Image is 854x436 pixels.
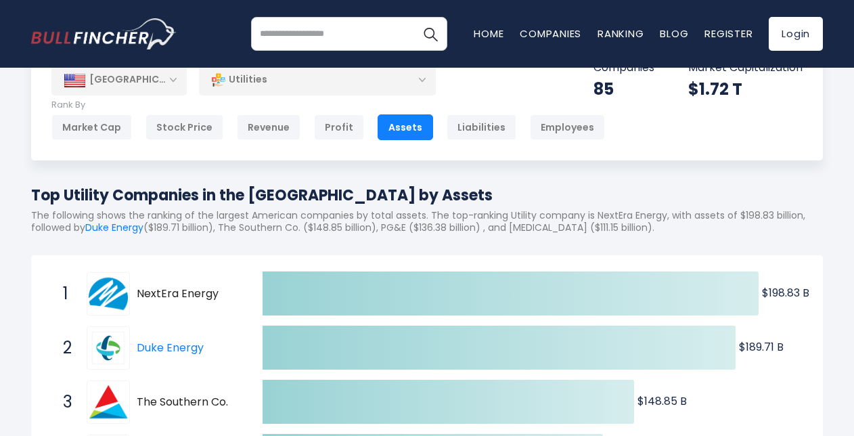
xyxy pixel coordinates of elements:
img: NextEra Energy [89,274,128,313]
span: The Southern Co. [137,395,239,410]
div: Stock Price [145,114,223,140]
a: Duke Energy [87,326,137,370]
p: Market Capitalization [688,61,803,75]
div: Revenue [237,114,300,140]
a: Go to homepage [31,18,177,49]
a: Companies [520,26,581,41]
div: Profit [314,114,364,140]
a: Duke Energy [137,340,204,355]
p: The following shows the ranking of the largest American companies by total assets. The top-rankin... [31,209,823,234]
a: Ranking [598,26,644,41]
span: 1 [56,282,70,305]
h1: Top Utility Companies in the [GEOGRAPHIC_DATA] by Assets [31,184,823,206]
span: 2 [56,336,70,359]
p: Rank By [51,100,605,111]
div: Liabilities [447,114,516,140]
div: $1.72 T [688,79,803,100]
text: $198.83 B [762,285,809,301]
text: $189.71 B [739,339,784,355]
span: NextEra Energy [137,287,239,301]
a: Register [704,26,752,41]
span: 3 [56,391,70,414]
img: The Southern Co. [89,383,128,422]
div: Employees [530,114,605,140]
div: Market Cap [51,114,132,140]
a: Blog [660,26,688,41]
text: $148.85 B [637,393,687,409]
img: Duke Energy [89,328,128,368]
button: Search [413,17,447,51]
div: Assets [378,114,433,140]
a: Login [769,17,823,51]
div: [GEOGRAPHIC_DATA] [51,65,187,95]
a: Duke Energy [85,221,143,234]
a: Home [474,26,503,41]
p: Companies [593,61,654,75]
div: 85 [593,79,654,100]
div: Utilities [199,64,436,95]
img: bullfincher logo [31,18,177,49]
